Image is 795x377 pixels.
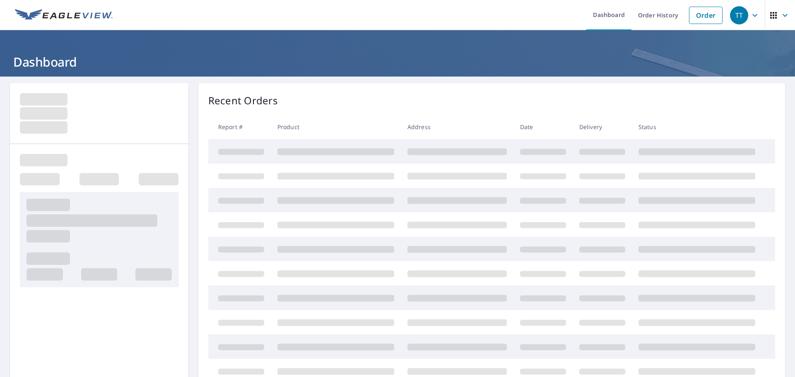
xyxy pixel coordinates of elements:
[513,115,573,139] th: Date
[730,6,748,24] div: TT
[208,93,278,108] p: Recent Orders
[689,7,723,24] a: Order
[208,115,271,139] th: Report #
[632,115,762,139] th: Status
[573,115,632,139] th: Delivery
[10,53,785,70] h1: Dashboard
[15,9,113,22] img: EV Logo
[401,115,513,139] th: Address
[271,115,401,139] th: Product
